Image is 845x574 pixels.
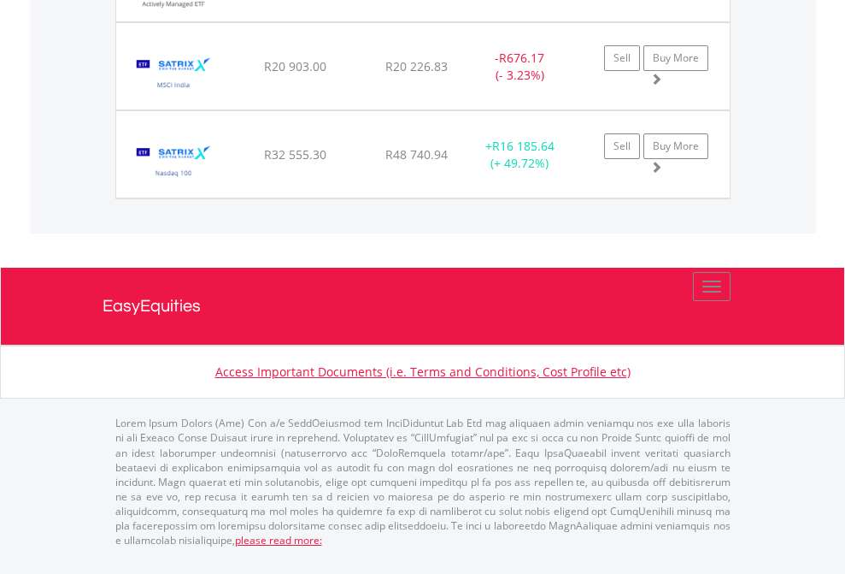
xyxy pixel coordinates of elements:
[467,138,573,172] div: + (+ 49.72%)
[125,44,223,105] img: TFSA.STXNDA.png
[467,50,573,84] div: - (- 3.23%)
[103,268,743,345] a: EasyEquities
[264,58,326,74] span: R20 903.00
[499,50,544,66] span: R676.17
[125,133,223,193] img: TFSA.STXNDQ.png
[235,533,322,547] a: please read more:
[492,138,555,154] span: R16 185.64
[604,133,640,159] a: Sell
[643,45,708,71] a: Buy More
[385,146,448,163] span: R48 740.94
[643,133,708,159] a: Buy More
[385,58,448,74] span: R20 226.83
[604,45,640,71] a: Sell
[115,416,731,547] p: Lorem Ipsum Dolors (Ame) Con a/e SeddOeiusmod tem InciDiduntut Lab Etd mag aliquaen admin veniamq...
[264,146,326,163] span: R32 555.30
[215,364,631,380] a: Access Important Documents (i.e. Terms and Conditions, Cost Profile etc)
